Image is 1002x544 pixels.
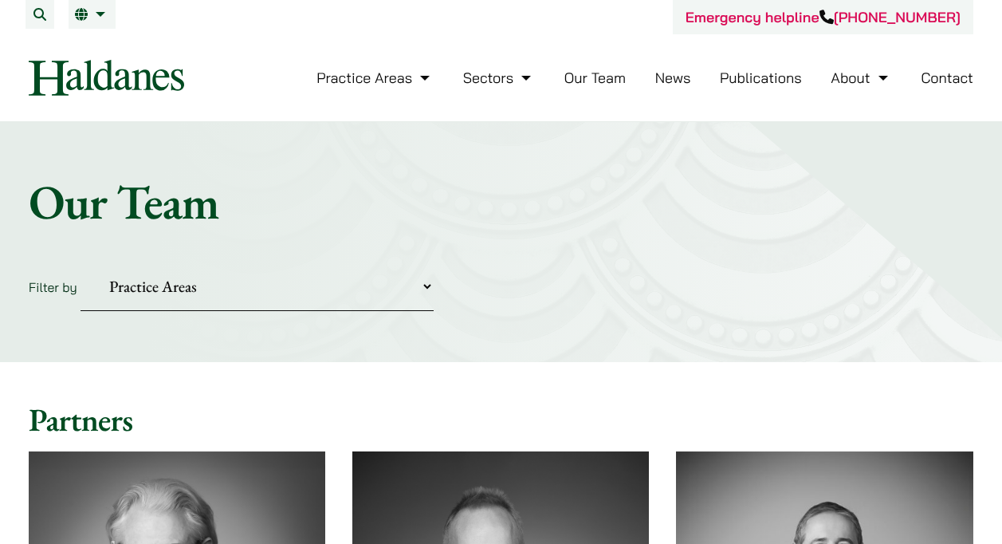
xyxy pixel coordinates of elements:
[316,69,434,87] a: Practice Areas
[564,69,626,87] a: Our Team
[686,8,961,26] a: Emergency helpline[PHONE_NUMBER]
[29,279,77,295] label: Filter by
[29,400,973,439] h2: Partners
[720,69,802,87] a: Publications
[463,69,535,87] a: Sectors
[75,8,109,21] a: EN
[655,69,691,87] a: News
[921,69,973,87] a: Contact
[29,173,973,231] h1: Our Team
[831,69,891,87] a: About
[29,60,184,96] img: Logo of Haldanes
